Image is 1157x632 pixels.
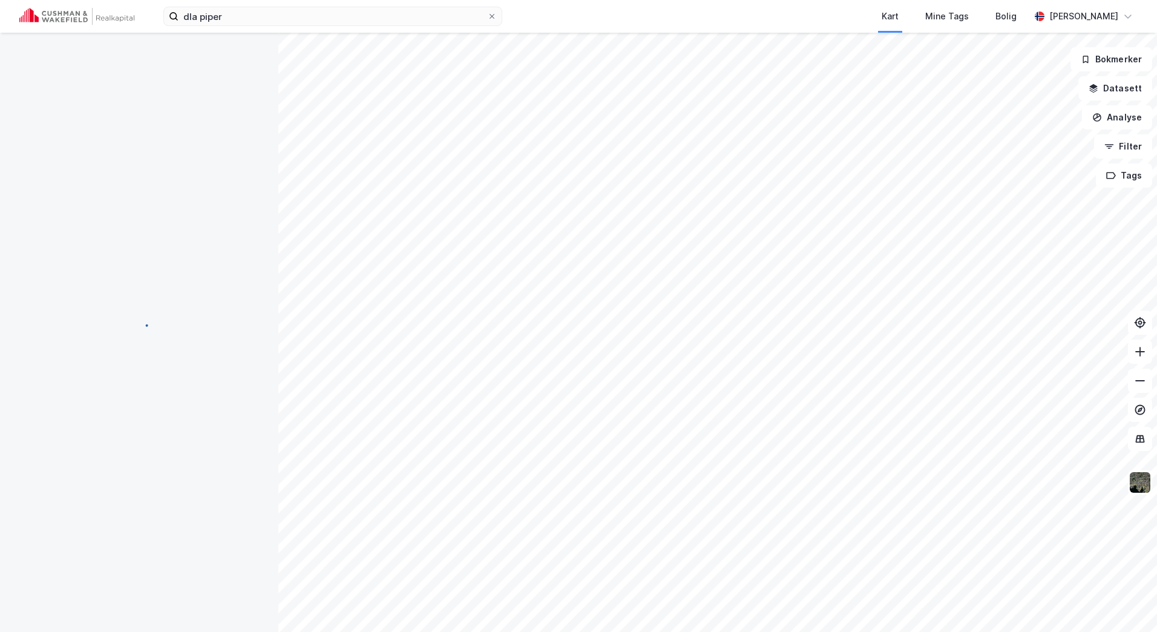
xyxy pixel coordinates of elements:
button: Bokmerker [1070,47,1152,71]
button: Datasett [1078,76,1152,100]
input: Søk på adresse, matrikkel, gårdeiere, leietakere eller personer [179,7,487,25]
div: Mine Tags [925,9,969,24]
button: Analyse [1082,105,1152,130]
button: Tags [1096,163,1152,188]
iframe: Chat Widget [1096,574,1157,632]
img: 9k= [1129,471,1152,494]
button: Filter [1094,134,1152,159]
div: Kart [882,9,899,24]
div: Bolig [995,9,1017,24]
img: spinner.a6d8c91a73a9ac5275cf975e30b51cfb.svg [129,315,149,335]
img: cushman-wakefield-realkapital-logo.202ea83816669bd177139c58696a8fa1.svg [19,8,134,25]
div: [PERSON_NAME] [1049,9,1118,24]
div: Kontrollprogram for chat [1096,574,1157,632]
